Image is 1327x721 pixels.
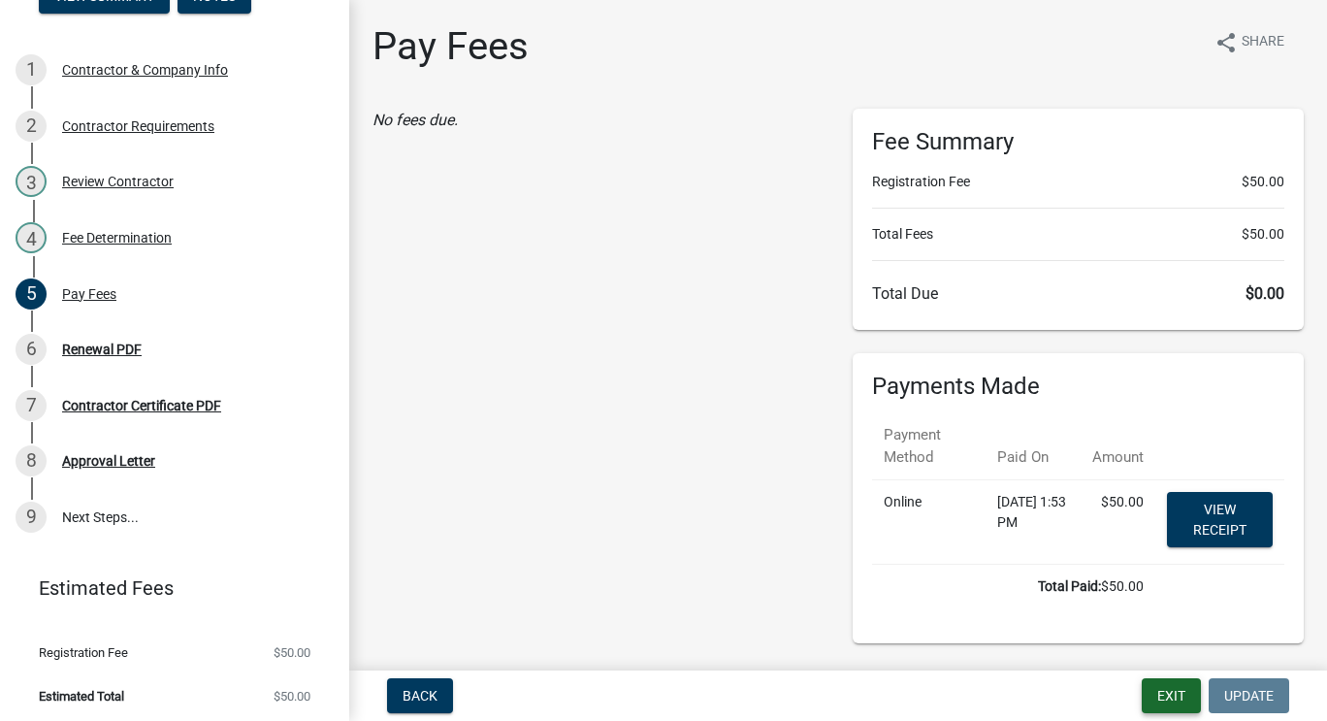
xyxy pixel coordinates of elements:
[1142,678,1201,713] button: Exit
[1242,31,1284,54] span: Share
[1242,172,1284,192] span: $50.00
[16,502,47,533] div: 9
[62,231,172,245] div: Fee Determination
[16,111,47,142] div: 2
[16,390,47,421] div: 7
[1081,480,1155,565] td: $50.00
[16,445,47,476] div: 8
[62,119,214,133] div: Contractor Requirements
[62,287,116,301] div: Pay Fees
[1081,412,1155,480] th: Amount
[1209,678,1289,713] button: Update
[986,480,1081,565] td: [DATE] 1:53 PM
[1246,284,1284,303] span: $0.00
[372,111,458,129] i: No fees due.
[1242,224,1284,245] span: $50.00
[986,412,1081,480] th: Paid On
[872,412,986,480] th: Payment Method
[387,678,453,713] button: Back
[62,175,174,188] div: Review Contractor
[872,172,1284,192] li: Registration Fee
[403,688,437,704] span: Back
[16,54,47,85] div: 1
[16,569,318,607] a: Estimated Fees
[1224,688,1274,704] span: Update
[372,23,529,70] h1: Pay Fees
[62,399,221,412] div: Contractor Certificate PDF
[1167,492,1273,547] a: View receipt
[872,128,1284,156] h6: Fee Summary
[872,373,1284,401] h6: Payments Made
[274,690,310,703] span: $50.00
[1038,578,1101,594] b: Total Paid:
[16,222,47,253] div: 4
[39,646,128,659] span: Registration Fee
[62,63,228,77] div: Contractor & Company Info
[872,480,986,565] td: Online
[16,334,47,365] div: 6
[39,690,124,703] span: Estimated Total
[872,284,1284,303] h6: Total Due
[16,166,47,197] div: 3
[16,279,47,310] div: 5
[274,646,310,659] span: $50.00
[872,565,1155,609] td: $50.00
[62,343,142,356] div: Renewal PDF
[1199,23,1300,61] button: shareShare
[1214,31,1238,54] i: share
[62,454,155,468] div: Approval Letter
[872,224,1284,245] li: Total Fees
